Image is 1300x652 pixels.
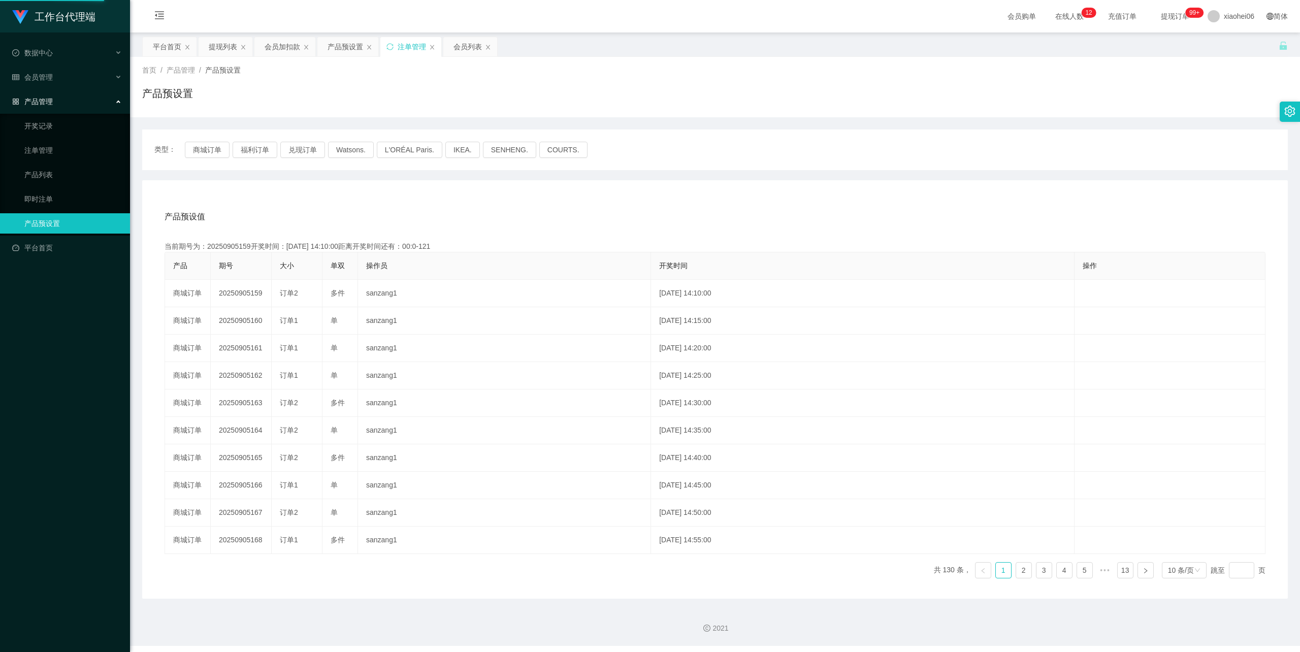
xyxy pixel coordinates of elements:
[142,66,156,74] span: 首页
[358,444,651,472] td: sanzang1
[1057,563,1072,578] a: 4
[1118,563,1133,578] a: 13
[331,426,338,434] span: 单
[199,66,201,74] span: /
[1194,567,1200,574] i: 图标: down
[975,562,991,578] li: 上一页
[331,399,345,407] span: 多件
[358,307,651,335] td: sanzang1
[280,453,298,462] span: 订单2
[453,37,482,56] div: 会员列表
[165,444,211,472] td: 商城订单
[386,43,394,50] i: 图标: sync
[240,44,246,50] i: 图标: close
[980,568,986,574] i: 图标: left
[1016,562,1032,578] li: 2
[331,481,338,489] span: 单
[142,1,177,33] i: 图标: menu-fold
[211,417,272,444] td: 20250905164
[377,142,442,158] button: L'ORÉAL Paris.
[24,189,122,209] a: 即时注单
[280,289,298,297] span: 订单2
[12,49,53,57] span: 数据中心
[280,399,298,407] span: 订单2
[24,213,122,234] a: 产品预设置
[211,444,272,472] td: 20250905165
[1137,562,1154,578] li: 下一页
[331,289,345,297] span: 多件
[165,499,211,527] td: 商城订单
[331,453,345,462] span: 多件
[429,44,435,50] i: 图标: close
[165,389,211,417] td: 商城订单
[24,165,122,185] a: 产品列表
[211,472,272,499] td: 20250905166
[12,98,19,105] i: 图标: appstore-o
[165,417,211,444] td: 商城订单
[209,37,237,56] div: 提现列表
[12,12,95,20] a: 工作台代理端
[358,280,651,307] td: sanzang1
[358,527,651,554] td: sanzang1
[331,262,345,270] span: 单双
[331,371,338,379] span: 单
[280,262,294,270] span: 大小
[165,211,205,223] span: 产品预设值
[173,262,187,270] span: 产品
[1056,562,1072,578] li: 4
[366,44,372,50] i: 图标: close
[1097,562,1113,578] li: 向后 5 页
[651,307,1075,335] td: [DATE] 14:15:00
[1284,106,1295,117] i: 图标: setting
[651,472,1075,499] td: [DATE] 14:45:00
[331,344,338,352] span: 单
[211,499,272,527] td: 20250905167
[303,44,309,50] i: 图标: close
[1036,563,1052,578] a: 3
[328,37,363,56] div: 产品预设置
[358,499,651,527] td: sanzang1
[185,142,230,158] button: 商城订单
[1077,562,1093,578] li: 5
[165,280,211,307] td: 商城订单
[211,335,272,362] td: 20250905161
[1077,563,1092,578] a: 5
[328,142,374,158] button: Watsons.
[651,444,1075,472] td: [DATE] 14:40:00
[35,1,95,33] h1: 工作台代理端
[1156,13,1194,20] span: 提现订单
[1103,13,1142,20] span: 充值订单
[659,262,688,270] span: 开奖时间
[485,44,491,50] i: 图标: close
[1083,262,1097,270] span: 操作
[703,625,710,632] i: 图标: copyright
[165,307,211,335] td: 商城订单
[1168,563,1194,578] div: 10 条/页
[358,417,651,444] td: sanzang1
[366,262,387,270] span: 操作员
[12,97,53,106] span: 产品管理
[398,37,426,56] div: 注单管理
[165,527,211,554] td: 商城订单
[165,472,211,499] td: 商城订单
[24,116,122,136] a: 开奖记录
[996,563,1011,578] a: 1
[12,10,28,24] img: logo.9652507e.png
[12,238,122,258] a: 图标: dashboard平台首页
[358,472,651,499] td: sanzang1
[211,280,272,307] td: 20250905159
[280,481,298,489] span: 订单1
[358,389,651,417] td: sanzang1
[165,362,211,389] td: 商城订单
[1081,8,1096,18] sup: 12
[167,66,195,74] span: 产品管理
[211,389,272,417] td: 20250905163
[483,142,536,158] button: SENHENG.
[1050,13,1089,20] span: 在线人数
[12,49,19,56] i: 图标: check-circle-o
[280,316,298,324] span: 订单1
[1097,562,1113,578] span: •••
[184,44,190,50] i: 图标: close
[211,362,272,389] td: 20250905162
[142,86,193,101] h1: 产品预设置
